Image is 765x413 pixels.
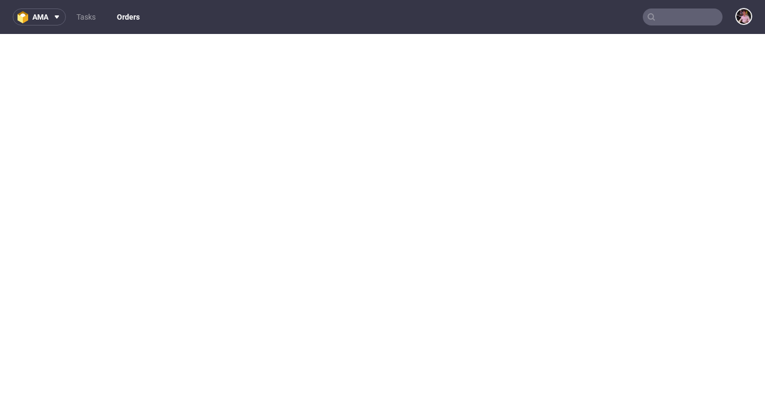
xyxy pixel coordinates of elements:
[18,11,32,23] img: logo
[70,8,102,25] a: Tasks
[736,9,751,24] img: Aleks Ziemkowski
[13,8,66,25] button: ama
[32,13,48,21] span: ama
[110,8,146,25] a: Orders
